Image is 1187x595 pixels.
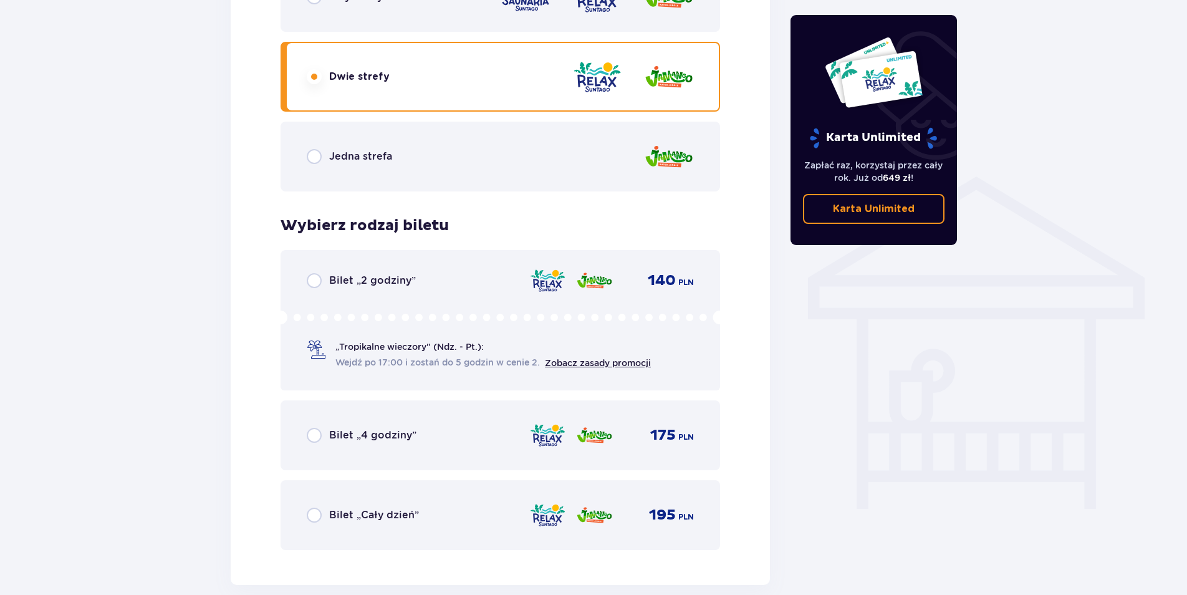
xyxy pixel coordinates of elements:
[529,268,566,294] img: Relax
[803,159,945,184] p: Zapłać raz, korzystaj przez cały rok. Już od !
[648,271,676,290] span: 140
[644,59,694,95] img: Jamango
[803,194,945,224] a: Karta Unlimited
[649,506,676,525] span: 195
[281,216,449,235] h3: Wybierz rodzaj biletu
[329,274,416,288] span: Bilet „2 godziny”
[576,502,613,528] img: Jamango
[576,268,613,294] img: Jamango
[529,422,566,448] img: Relax
[329,70,390,84] span: Dwie strefy
[545,358,651,368] a: Zobacz zasady promocji
[572,59,622,95] img: Relax
[329,428,416,442] span: Bilet „4 godziny”
[824,36,923,109] img: Dwie karty całoroczne do Suntago z napisem 'UNLIMITED RELAX', na białym tle z tropikalnymi liśćmi...
[650,426,676,445] span: 175
[335,341,484,353] span: „Tropikalne wieczory" (Ndz. - Pt.):
[678,432,694,443] span: PLN
[644,139,694,175] img: Jamango
[576,422,613,448] img: Jamango
[883,173,911,183] span: 649 zł
[329,150,392,163] span: Jedna strefa
[833,202,915,216] p: Karta Unlimited
[678,277,694,288] span: PLN
[809,127,938,149] p: Karta Unlimited
[678,511,694,523] span: PLN
[335,356,540,369] span: Wejdź po 17:00 i zostań do 5 godzin w cenie 2.
[329,508,419,522] span: Bilet „Cały dzień”
[529,502,566,528] img: Relax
